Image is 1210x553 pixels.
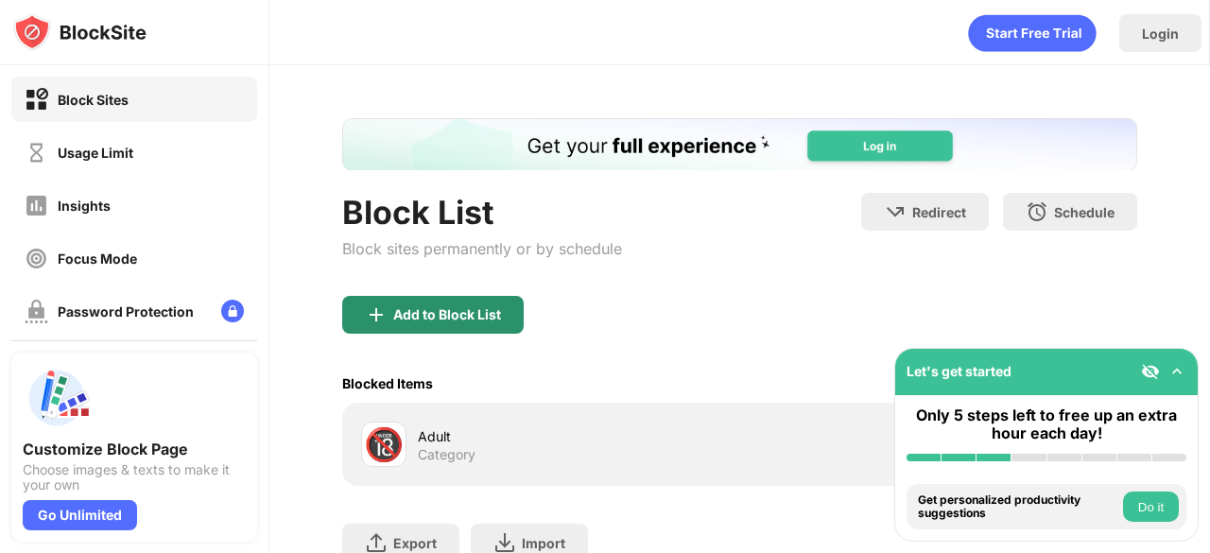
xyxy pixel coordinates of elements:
[968,14,1097,52] div: animation
[342,193,622,232] div: Block List
[25,88,48,112] img: block-on.svg
[25,247,48,270] img: focus-off.svg
[912,204,966,220] div: Redirect
[25,300,48,323] img: password-protection-off.svg
[25,194,48,217] img: insights-off.svg
[393,307,501,322] div: Add to Block List
[58,251,137,267] div: Focus Mode
[522,535,565,551] div: Import
[418,446,475,463] div: Category
[342,239,622,258] div: Block sites permanently or by schedule
[1123,492,1179,522] button: Do it
[1167,362,1186,381] img: omni-setup-toggle.svg
[907,363,1011,379] div: Let's get started
[364,425,404,464] div: 🔞
[907,406,1186,442] div: Only 5 steps left to free up an extra hour each day!
[25,141,48,164] img: time-usage-off.svg
[1054,204,1115,220] div: Schedule
[342,118,1137,170] iframe: Banner
[23,440,246,458] div: Customize Block Page
[393,535,437,551] div: Export
[23,364,91,432] img: push-custom-page.svg
[23,462,246,493] div: Choose images & texts to make it your own
[221,300,244,322] img: lock-menu.svg
[58,92,129,108] div: Block Sites
[58,145,133,161] div: Usage Limit
[58,303,194,320] div: Password Protection
[13,13,147,51] img: logo-blocksite.svg
[918,493,1118,521] div: Get personalized productivity suggestions
[1141,362,1160,381] img: eye-not-visible.svg
[1142,26,1179,42] div: Login
[342,375,433,391] div: Blocked Items
[23,500,137,530] div: Go Unlimited
[418,426,740,446] div: Adult
[58,198,111,214] div: Insights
